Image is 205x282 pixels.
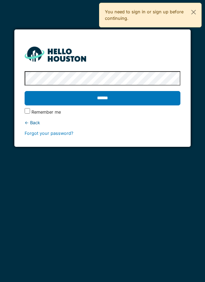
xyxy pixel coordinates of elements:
[25,131,73,136] a: Forgot your password?
[25,47,86,61] img: HH_line-BYnF2_Hg.png
[31,109,61,115] label: Remember me
[99,3,202,27] div: You need to sign in or sign up before continuing.
[25,119,181,126] div: ← Back
[186,3,201,21] button: Close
